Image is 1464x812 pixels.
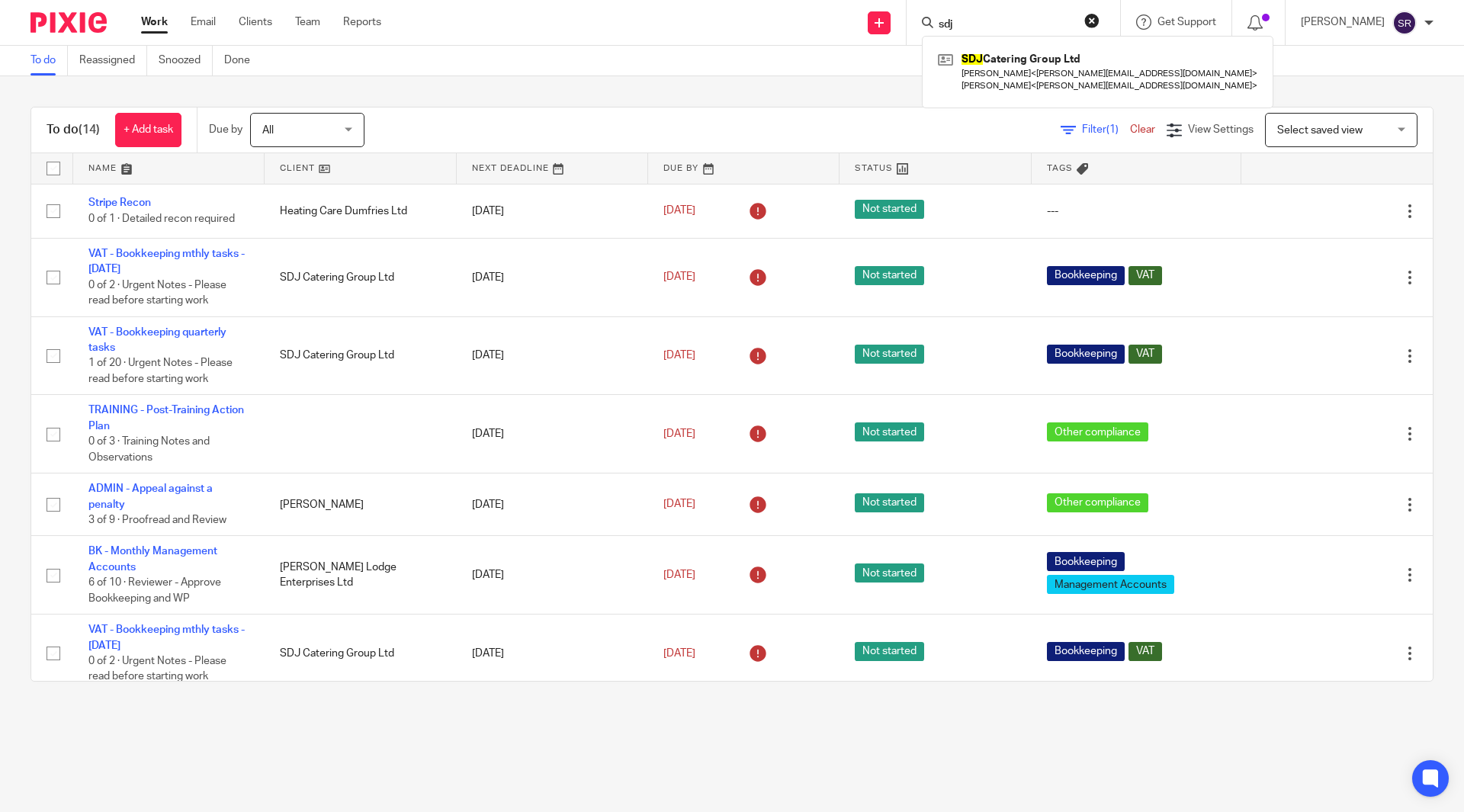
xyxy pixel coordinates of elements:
span: Not started [855,200,924,219]
span: [DATE] [663,350,695,361]
span: Not started [855,563,924,583]
td: SDJ Catering Group Ltd [265,615,456,693]
input: Search [937,18,1074,32]
a: Stripe Recon [88,197,151,208]
a: Reassigned [79,46,147,75]
span: VAT [1128,642,1162,661]
a: Done [224,46,262,75]
span: Management Accounts [1047,575,1174,594]
span: [DATE] [663,570,695,580]
span: 3 of 9 · Proofread and Review [88,515,226,525]
a: + Add task [115,113,181,147]
button: Clear [1084,13,1100,28]
span: (14) [79,124,100,136]
td: [DATE] [457,615,648,693]
a: TRAINING - Post-Training Action Plan [88,405,244,431]
a: Snoozed [159,46,213,75]
span: 0 of 1 · Detailed recon required [88,213,235,224]
span: View Settings [1188,124,1254,135]
td: SDJ Catering Group Ltd [265,316,456,395]
span: Not started [855,345,924,364]
span: Other compliance [1047,422,1148,441]
span: 0 of 3 · Training Notes and Observations [88,436,210,463]
a: VAT - Bookkeeping mthly tasks - [DATE] [88,624,245,650]
td: [DATE] [457,395,648,473]
h1: To do [47,122,100,138]
p: Due by [209,122,242,137]
span: 6 of 10 · Reviewer - Approve Bookkeeping and WP [88,577,221,604]
a: Clients [239,14,272,30]
span: Bookkeeping [1047,345,1125,364]
span: 0 of 2 · Urgent Notes - Please read before starting work [88,280,226,307]
span: 1 of 20 · Urgent Notes - Please read before starting work [88,358,233,385]
a: Work [141,14,168,30]
span: Not started [855,642,924,661]
a: Reports [343,14,381,30]
img: svg%3E [1392,11,1417,35]
a: Clear [1130,124,1155,135]
td: [DATE] [457,316,648,395]
span: Tags [1047,164,1073,172]
a: To do [30,46,68,75]
a: Email [191,14,216,30]
img: Pixie [30,12,107,33]
span: Get Support [1157,17,1216,27]
td: [DATE] [457,184,648,238]
a: ADMIN - Appeal against a penalty [88,483,213,509]
td: [PERSON_NAME] [265,473,456,536]
td: [DATE] [457,238,648,316]
span: [DATE] [663,648,695,659]
span: [DATE] [663,499,695,510]
span: Not started [855,493,924,512]
span: (1) [1106,124,1119,135]
span: Bookkeeping [1047,552,1125,571]
span: All [262,125,274,136]
span: [DATE] [663,272,695,283]
a: VAT - Bookkeeping quarterly tasks [88,327,226,353]
p: [PERSON_NAME] [1301,14,1385,30]
td: [DATE] [457,536,648,615]
td: Heating Care Dumfries Ltd [265,184,456,238]
a: BK - Monthly Management Accounts [88,546,217,572]
span: Bookkeeping [1047,266,1125,285]
a: Team [295,14,320,30]
div: --- [1047,204,1226,219]
span: VAT [1128,345,1162,364]
span: [DATE] [663,206,695,217]
span: Not started [855,266,924,285]
span: Other compliance [1047,493,1148,512]
span: VAT [1128,266,1162,285]
td: [DATE] [457,473,648,536]
span: Select saved view [1277,125,1363,136]
span: [DATE] [663,428,695,439]
a: VAT - Bookkeeping mthly tasks - [DATE] [88,249,245,274]
span: Bookkeeping [1047,642,1125,661]
td: [PERSON_NAME] Lodge Enterprises Ltd [265,536,456,615]
span: 0 of 2 · Urgent Notes - Please read before starting work [88,656,226,682]
td: SDJ Catering Group Ltd [265,238,456,316]
span: Not started [855,422,924,441]
span: Filter [1082,124,1130,135]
